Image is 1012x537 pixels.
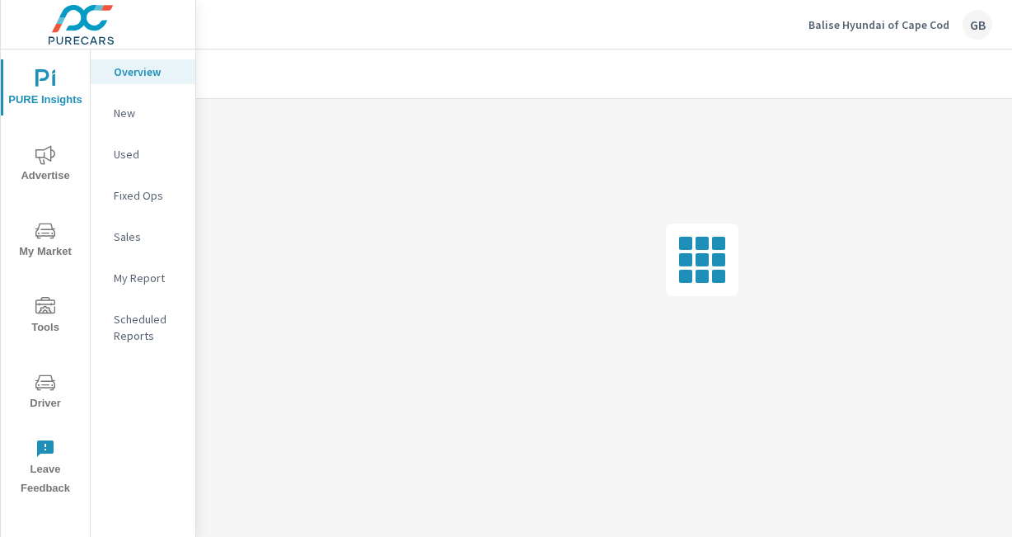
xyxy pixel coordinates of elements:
div: Fixed Ops [91,183,195,208]
span: PURE Insights [6,69,85,110]
p: Scheduled Reports [114,311,182,344]
div: GB [963,10,992,40]
div: Scheduled Reports [91,307,195,348]
p: Used [114,146,182,163]
p: Overview [114,64,182,80]
p: New [114,105,182,121]
span: Tools [6,297,85,337]
p: Sales [114,228,182,245]
span: Driver [6,373,85,413]
span: My Market [6,221,85,261]
p: Balise Hyundai of Cape Cod [808,17,949,32]
div: nav menu [1,49,90,505]
p: My Report [114,270,182,286]
div: Overview [91,59,195,84]
p: Fixed Ops [114,187,182,204]
div: Sales [91,224,195,249]
div: Used [91,142,195,167]
div: My Report [91,266,195,290]
span: Leave Feedback [6,439,85,498]
span: Advertise [6,145,85,186]
div: New [91,101,195,125]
